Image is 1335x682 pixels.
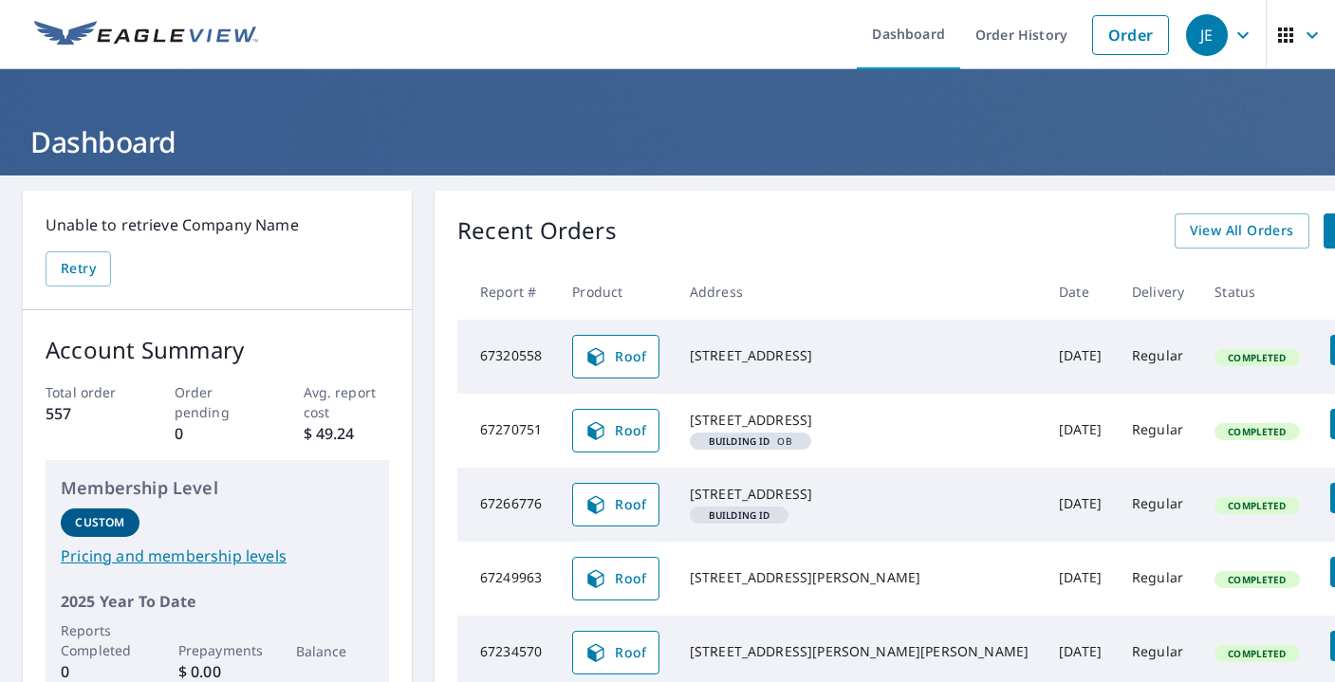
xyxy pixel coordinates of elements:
[46,213,389,236] p: Unable to retrieve Company Name
[690,411,1029,430] div: [STREET_ADDRESS]
[1044,468,1117,542] td: [DATE]
[1175,213,1309,249] a: View All Orders
[1044,264,1117,320] th: Date
[709,436,770,446] em: Building ID
[1117,542,1199,616] td: Regular
[23,122,1312,161] h1: Dashboard
[584,641,647,664] span: Roof
[1044,394,1117,468] td: [DATE]
[61,544,374,567] a: Pricing and membership levels
[690,568,1029,587] div: [STREET_ADDRESS][PERSON_NAME]
[557,264,675,320] th: Product
[572,335,659,378] a: Roof
[296,641,375,661] p: Balance
[1190,219,1294,243] span: View All Orders
[584,419,647,442] span: Roof
[584,567,647,590] span: Roof
[46,402,132,425] p: 557
[690,485,1029,504] div: [STREET_ADDRESS]
[61,475,374,501] p: Membership Level
[690,642,1029,661] div: [STREET_ADDRESS][PERSON_NAME][PERSON_NAME]
[1092,15,1169,55] a: Order
[46,382,132,402] p: Total order
[61,590,374,613] p: 2025 Year To Date
[457,542,557,616] td: 67249963
[175,382,261,422] p: Order pending
[175,422,261,445] p: 0
[572,483,659,526] a: Roof
[61,620,139,660] p: Reports Completed
[572,409,659,452] a: Roof
[1216,573,1297,586] span: Completed
[1117,320,1199,394] td: Regular
[61,257,96,281] span: Retry
[1044,542,1117,616] td: [DATE]
[709,510,770,520] em: Building ID
[1216,647,1297,660] span: Completed
[690,346,1029,365] div: [STREET_ADDRESS]
[34,21,258,49] img: EV Logo
[75,514,124,531] p: Custom
[457,213,617,249] p: Recent Orders
[457,320,557,394] td: 67320558
[304,422,390,445] p: $ 49.24
[457,264,557,320] th: Report #
[1044,320,1117,394] td: [DATE]
[46,251,111,286] button: Retry
[1117,264,1199,320] th: Delivery
[572,631,659,674] a: Roof
[675,264,1044,320] th: Address
[584,345,647,368] span: Roof
[1216,351,1297,364] span: Completed
[1216,499,1297,512] span: Completed
[304,382,390,422] p: Avg. report cost
[584,493,647,516] span: Roof
[1186,14,1228,56] div: JE
[457,394,557,468] td: 67270751
[1117,468,1199,542] td: Regular
[1199,264,1314,320] th: Status
[46,333,389,367] p: Account Summary
[178,640,257,660] p: Prepayments
[1216,425,1297,438] span: Completed
[457,468,557,542] td: 67266776
[572,557,659,600] a: Roof
[697,436,804,446] span: OB
[1117,394,1199,468] td: Regular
